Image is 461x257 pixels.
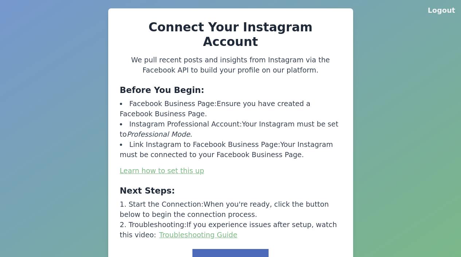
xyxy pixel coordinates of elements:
h2: Connect Your Instagram Account [120,20,341,49]
p: We pull recent posts and insights from Instagram via the Facebook API to build your profile on ou... [120,55,341,75]
span: Instagram Professional Account: [129,120,242,128]
li: Ensure you have created a Facebook Business Page. [120,99,341,119]
h3: Next Steps: [120,185,341,196]
li: When you're ready, click the button below to begin the connection process. [120,199,341,220]
li: Your Instagram must be set to . [120,119,341,140]
li: Your Instagram must be connected to your Facebook Business Page. [120,140,341,160]
span: Start the Connection: [129,200,204,209]
button: Logout [428,5,455,16]
span: Link Instagram to Facebook Business Page: [129,140,280,149]
h3: Before You Begin: [120,84,341,96]
span: Troubleshooting: [129,221,187,229]
a: Learn how to set this up [120,167,204,175]
li: If you experience issues after setup, watch this video: [120,220,341,240]
a: Troubleshooting Guide [159,231,238,239]
span: Facebook Business Page: [129,100,217,108]
span: Professional Mode [127,130,190,139]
